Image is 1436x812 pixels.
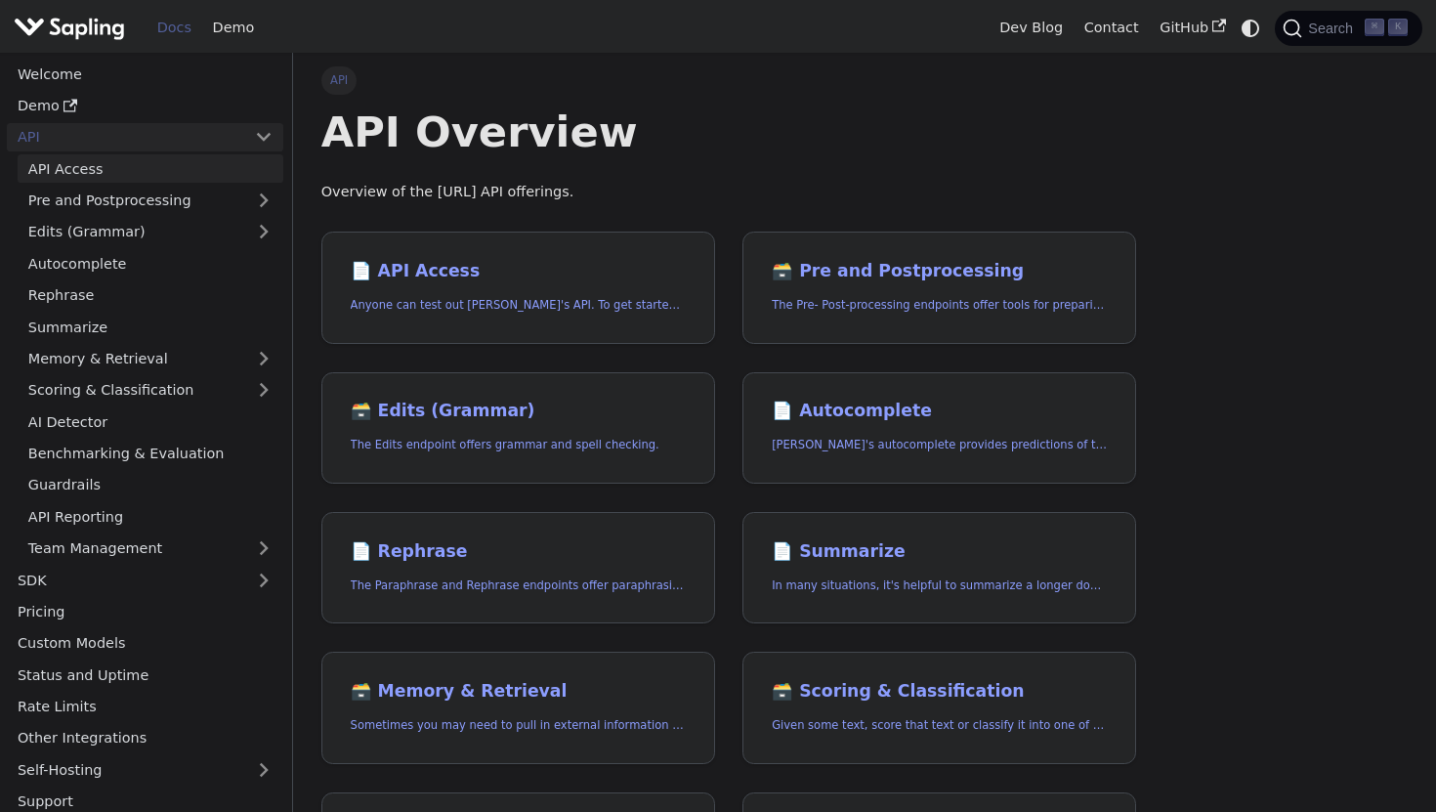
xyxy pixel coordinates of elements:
[18,345,283,373] a: Memory & Retrieval
[989,13,1073,43] a: Dev Blog
[772,296,1107,315] p: The Pre- Post-processing endpoints offer tools for preparing your text data for ingestation as we...
[202,13,265,43] a: Demo
[742,232,1136,344] a: 🗃️ Pre and PostprocessingThe Pre- Post-processing endpoints offer tools for preparing your text d...
[7,60,283,88] a: Welcome
[18,218,283,246] a: Edits (Grammar)
[7,693,283,721] a: Rate Limits
[772,681,1107,703] h2: Scoring & Classification
[7,724,283,752] a: Other Integrations
[321,66,358,94] span: API
[772,261,1107,282] h2: Pre and Postprocessing
[351,401,686,422] h2: Edits (Grammar)
[351,577,686,595] p: The Paraphrase and Rephrase endpoints offer paraphrasing for particular styles.
[244,566,283,594] button: Expand sidebar category 'SDK'
[1074,13,1150,43] a: Contact
[244,123,283,151] button: Collapse sidebar category 'API'
[772,541,1107,563] h2: Summarize
[1237,14,1265,42] button: Switch between dark and light mode (currently system mode)
[14,14,125,42] img: Sapling.ai
[7,661,283,689] a: Status and Uptime
[772,436,1107,454] p: Sapling's autocomplete provides predictions of the next few characters or words
[351,716,686,735] p: Sometimes you may need to pull in external information that doesn't fit in the context size of an...
[321,652,715,764] a: 🗃️ Memory & RetrievalSometimes you may need to pull in external information that doesn't fit in t...
[147,13,202,43] a: Docs
[772,401,1107,422] h2: Autocomplete
[772,716,1107,735] p: Given some text, score that text or classify it into one of a set of pre-specified categories.
[18,281,283,310] a: Rephrase
[351,681,686,703] h2: Memory & Retrieval
[14,14,132,42] a: Sapling.ai
[7,92,283,120] a: Demo
[18,502,283,531] a: API Reporting
[351,436,686,454] p: The Edits endpoint offers grammar and spell checking.
[1388,19,1408,36] kbd: K
[7,755,283,784] a: Self-Hosting
[321,512,715,624] a: 📄️ RephraseThe Paraphrase and Rephrase endpoints offer paraphrasing for particular styles.
[7,598,283,626] a: Pricing
[18,534,283,563] a: Team Management
[18,187,283,215] a: Pre and Postprocessing
[742,372,1136,485] a: 📄️ Autocomplete[PERSON_NAME]'s autocomplete provides predictions of the next few characters or words
[742,512,1136,624] a: 📄️ SummarizeIn many situations, it's helpful to summarize a longer document into a shorter, more ...
[1302,21,1365,36] span: Search
[18,154,283,183] a: API Access
[1365,19,1384,36] kbd: ⌘
[321,372,715,485] a: 🗃️ Edits (Grammar)The Edits endpoint offers grammar and spell checking.
[7,629,283,658] a: Custom Models
[351,296,686,315] p: Anyone can test out Sapling's API. To get started with the API, simply:
[18,440,283,468] a: Benchmarking & Evaluation
[18,471,283,499] a: Guardrails
[18,376,283,405] a: Scoring & Classification
[321,66,1136,94] nav: Breadcrumbs
[18,249,283,278] a: Autocomplete
[772,577,1107,595] p: In many situations, it's helpful to summarize a longer document into a shorter, more easily diges...
[351,261,686,282] h2: API Access
[321,232,715,344] a: 📄️ API AccessAnyone can test out [PERSON_NAME]'s API. To get started with the API, simply:
[7,123,244,151] a: API
[18,313,283,341] a: Summarize
[1149,13,1236,43] a: GitHub
[351,541,686,563] h2: Rephrase
[742,652,1136,764] a: 🗃️ Scoring & ClassificationGiven some text, score that text or classify it into one of a set of p...
[321,106,1136,158] h1: API Overview
[321,181,1136,204] p: Overview of the [URL] API offerings.
[1275,11,1421,46] button: Search (Command+K)
[18,407,283,436] a: AI Detector
[7,566,244,594] a: SDK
